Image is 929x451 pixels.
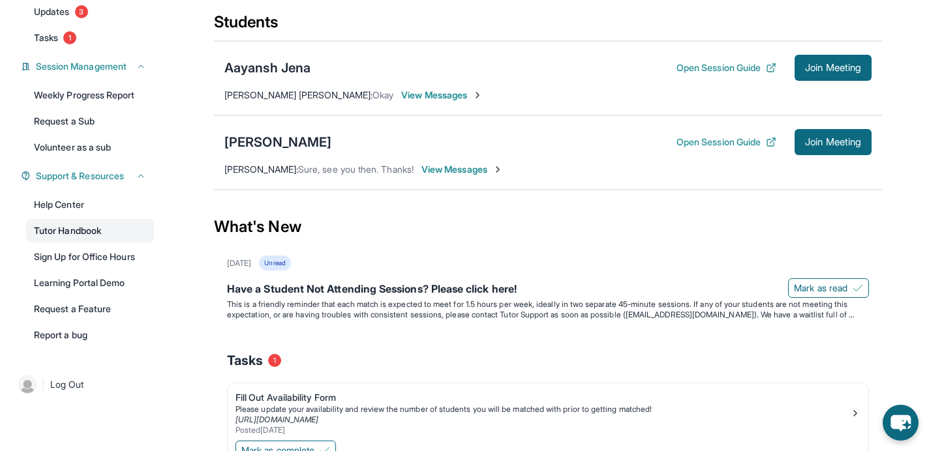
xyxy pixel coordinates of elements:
div: What's New [214,198,882,255]
img: Chevron-Right [493,164,503,175]
span: | [42,377,45,392]
span: [PERSON_NAME] [PERSON_NAME] : [224,89,373,100]
span: Log Out [50,378,84,391]
a: Sign Up for Office Hours [26,245,154,269]
span: Tasks [227,351,263,370]
span: Sure, see you then. Thanks! [298,164,414,175]
p: This is a friendly reminder that each match is expected to meet for 1.5 hours per week, ideally i... [227,299,869,320]
span: Tasks [34,31,58,44]
span: Okay [373,89,393,100]
span: Updates [34,5,70,18]
a: Learning Portal Demo [26,271,154,295]
a: Tutor Handbook [26,219,154,242]
div: Please update your availability and review the number of students you will be matched with prior ... [236,404,850,415]
button: chat-button [883,405,919,441]
div: Unread [259,255,290,270]
a: [URL][DOMAIN_NAME] [236,415,318,424]
span: View Messages [401,89,483,102]
button: Mark as read [788,278,869,298]
div: Fill Out Availability Form [236,391,850,404]
a: Help Center [26,193,154,216]
span: 1 [268,354,281,367]
span: Session Management [36,60,127,73]
span: Support & Resources [36,169,124,182]
img: Mark as read [853,283,863,293]
span: [PERSON_NAME] : [224,164,298,175]
button: Support & Resources [31,169,146,182]
button: Session Management [31,60,146,73]
button: Join Meeting [795,55,872,81]
button: Join Meeting [795,129,872,155]
div: [DATE] [227,258,251,269]
a: Report a bug [26,323,154,347]
a: Tasks1 [26,26,154,50]
div: Have a Student Not Attending Sessions? Please click here! [227,281,869,299]
span: View Messages [421,163,503,176]
div: Students [214,12,882,40]
a: Request a Feature [26,297,154,321]
a: Volunteer as a sub [26,136,154,159]
div: Posted [DATE] [236,425,850,435]
button: Open Session Guide [677,61,776,74]
span: 3 [75,5,88,18]
img: Chevron-Right [472,90,483,100]
div: [PERSON_NAME] [224,133,331,151]
button: Open Session Guide [677,136,776,149]
span: 1 [63,31,76,44]
a: |Log Out [13,370,154,399]
div: Aayansh Jena [224,59,311,77]
a: Weekly Progress Report [26,83,154,107]
img: user-img [18,375,37,394]
a: Fill Out Availability FormPlease update your availability and review the number of students you w... [228,383,868,438]
span: Join Meeting [805,138,861,146]
span: Join Meeting [805,64,861,72]
a: Request a Sub [26,109,154,133]
span: Mark as read [794,282,847,295]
